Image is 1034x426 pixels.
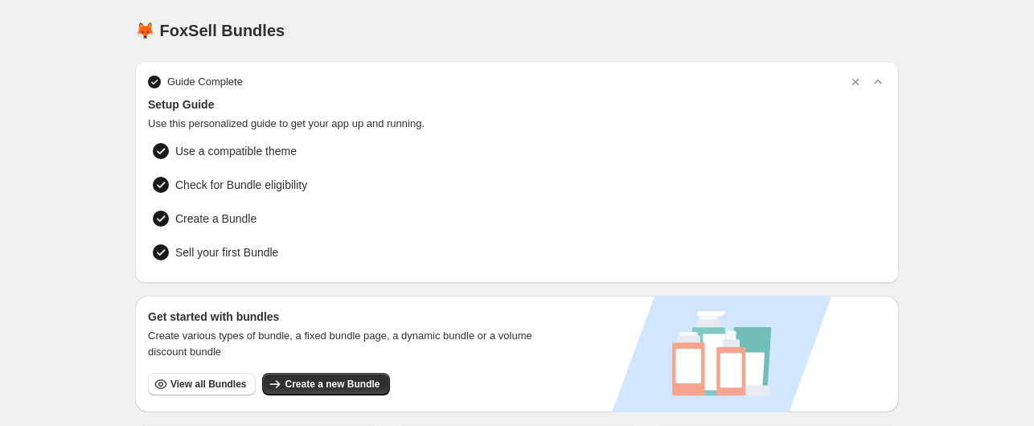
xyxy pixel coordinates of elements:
button: View all Bundles [148,373,256,395]
span: Setup Guide [148,96,886,113]
span: Use this personalized guide to get your app up and running. [148,116,886,132]
span: Use a compatible theme [175,143,297,159]
span: Create various types of bundle, a fixed bundle page, a dynamic bundle or a volume discount bundle [148,328,548,360]
span: View all Bundles [170,378,246,391]
button: Create a new Bundle [262,373,389,395]
span: Check for Bundle eligibility [175,177,307,193]
span: Create a new Bundle [285,378,380,391]
span: Guide Complete [167,74,243,90]
span: Create a Bundle [175,211,256,227]
span: Sell your first Bundle [175,244,278,260]
h1: 🦊 FoxSell Bundles [135,21,285,40]
h3: Get started with bundles [148,309,548,325]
